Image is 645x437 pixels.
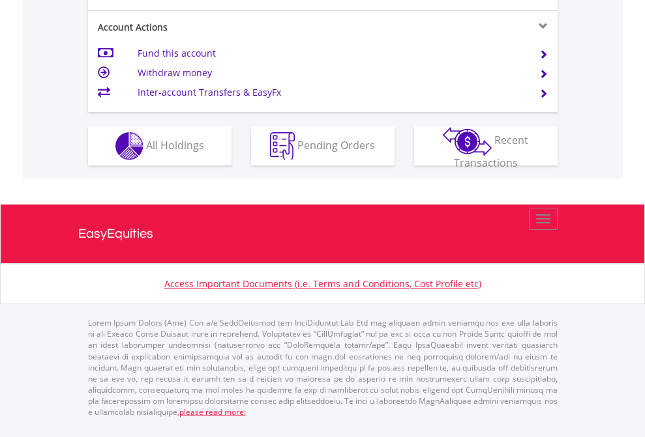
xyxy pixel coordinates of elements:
[138,44,523,63] td: Fund this account
[297,137,375,152] span: Pending Orders
[179,406,246,417] a: please read more:
[251,126,395,165] button: Pending Orders
[138,63,523,83] td: Withdraw money
[414,126,558,165] button: Recent Transactions
[88,317,558,417] p: Lorem Ipsum Dolors (Ame) Con a/e SeddOeiusmod tem InciDiduntut Lab Etd mag aliquaen admin veniamq...
[88,126,232,165] button: All Holdings
[443,127,492,156] img: transactions-zar-wht.png
[78,204,567,263] a: EasyEquities
[88,21,323,34] div: Account Actions
[270,132,295,160] img: pending_instructions-wht.png
[138,83,523,102] td: Inter-account Transfers & EasyFx
[115,132,143,160] img: holdings-wht.png
[164,277,481,290] a: Access Important Documents (i.e. Terms and Conditions, Cost Profile etc)
[146,137,204,152] span: All Holdings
